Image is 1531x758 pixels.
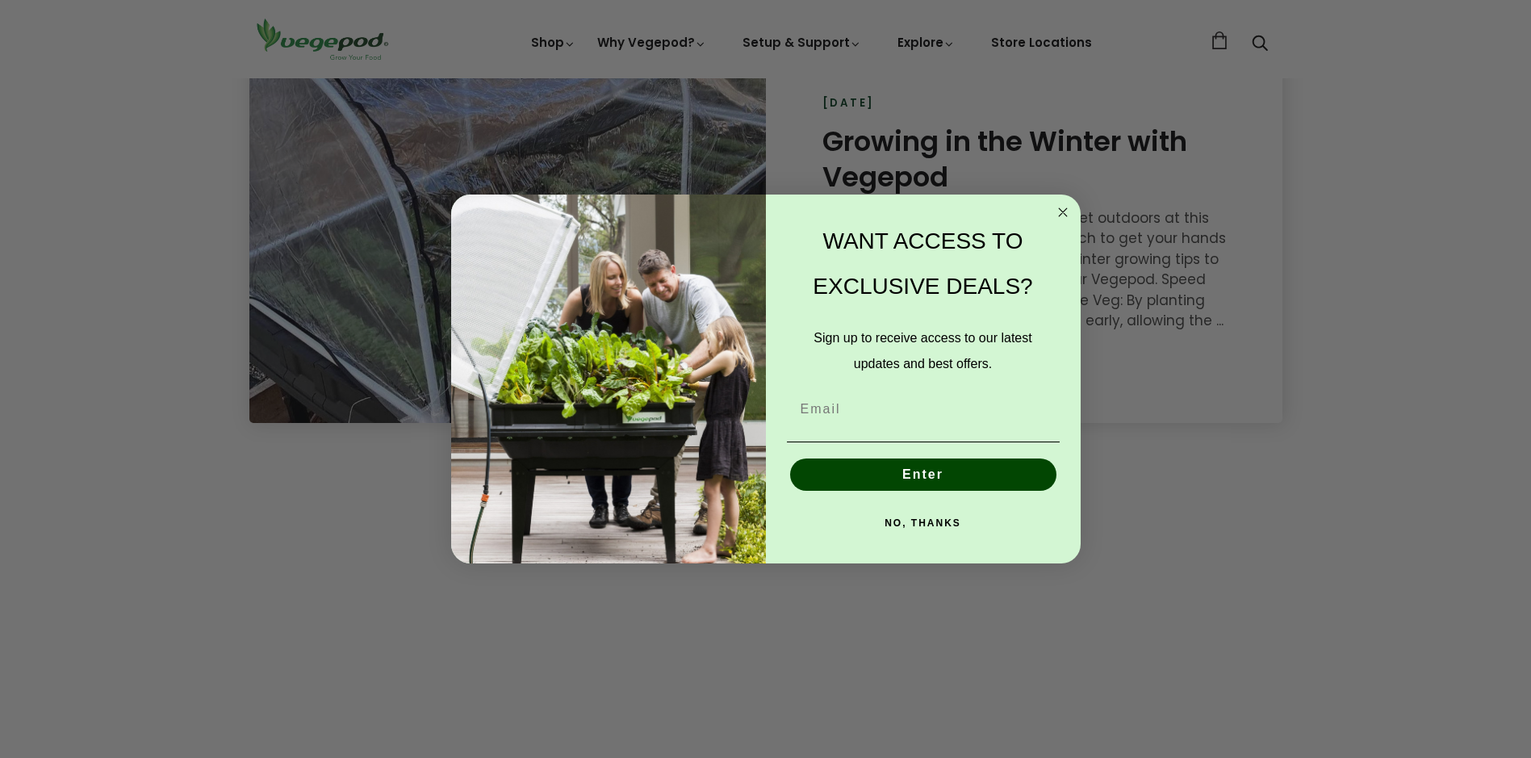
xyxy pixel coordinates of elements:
[787,393,1060,425] input: Email
[813,228,1032,299] span: WANT ACCESS TO EXCLUSIVE DEALS?
[1053,203,1073,222] button: Close dialog
[787,442,1060,442] img: underline
[787,507,1060,539] button: NO, THANKS
[790,459,1056,491] button: Enter
[814,331,1031,371] span: Sign up to receive access to our latest updates and best offers.
[451,195,766,563] img: e9d03583-1bb1-490f-ad29-36751b3212ff.jpeg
